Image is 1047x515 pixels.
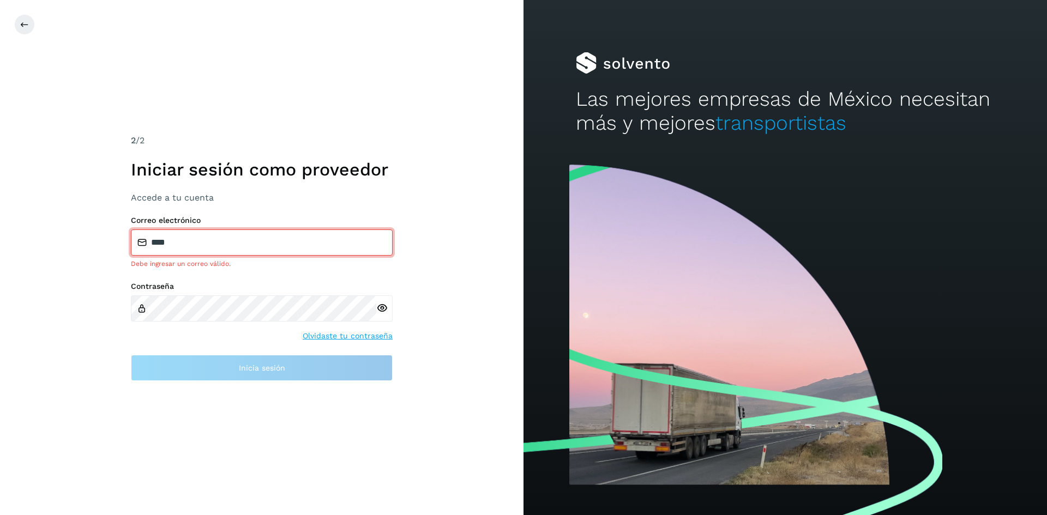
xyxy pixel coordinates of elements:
span: Inicia sesión [239,364,285,372]
h1: Iniciar sesión como proveedor [131,159,393,180]
h2: Las mejores empresas de México necesitan más y mejores [576,87,995,136]
label: Contraseña [131,282,393,291]
a: Olvidaste tu contraseña [303,330,393,342]
span: transportistas [715,111,846,135]
span: 2 [131,135,136,146]
h3: Accede a tu cuenta [131,192,393,203]
div: Debe ingresar un correo válido. [131,259,393,269]
button: Inicia sesión [131,355,393,381]
label: Correo electrónico [131,216,393,225]
div: /2 [131,134,393,147]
